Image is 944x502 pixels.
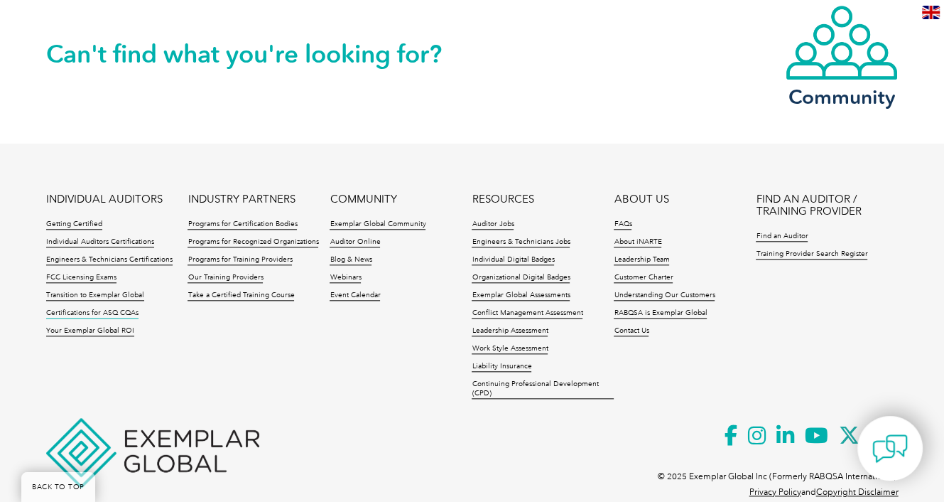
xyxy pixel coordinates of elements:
a: COMMUNITY [330,193,396,205]
a: Individual Digital Badges [472,255,554,265]
img: en [922,6,940,19]
a: Our Training Providers [188,273,263,283]
img: Exemplar Global [46,418,259,488]
a: FAQs [614,220,631,230]
a: Blog & News [330,255,371,265]
a: Individual Auditors Certifications [46,237,154,247]
a: FCC Licensing Exams [46,273,116,283]
a: Privacy Policy [749,487,801,497]
a: Customer Charter [614,273,673,283]
a: INDIVIDUAL AUDITORS [46,193,163,205]
a: Getting Certified [46,220,102,230]
a: Your Exemplar Global ROI [46,326,134,336]
a: Understanding Our Customers [614,291,715,301]
a: Engineers & Technicians Certifications [46,255,173,265]
p: © 2025 Exemplar Global Inc (Formerly RABQSA International). [658,469,899,484]
a: INDUSTRY PARTNERS [188,193,295,205]
a: Exemplar Global Community [330,220,425,230]
a: Leadership Team [614,255,669,265]
a: RESOURCES [472,193,533,205]
h2: Can't find what you're looking for? [46,43,472,65]
a: About iNARTE [614,237,661,247]
a: Take a Certified Training Course [188,291,294,301]
h3: Community [785,88,899,106]
a: Liability Insurance [472,362,531,372]
a: Auditor Jobs [472,220,514,230]
a: Programs for Training Providers [188,255,292,265]
a: Find an Auditor [756,232,808,242]
a: Community [785,4,899,106]
a: BACK TO TOP [21,472,95,502]
a: Auditor Online [330,237,380,247]
a: Work Style Assessment [472,344,548,354]
p: and [749,484,899,500]
img: contact-chat.png [872,431,908,466]
a: Certifications for ASQ CQAs [46,309,139,319]
a: Conflict Management Assessment [472,309,582,319]
a: Engineers & Technicians Jobs [472,237,570,247]
a: Copyright Disclaimer [816,487,899,497]
a: Leadership Assessment [472,326,548,336]
a: Webinars [330,273,361,283]
img: icon-community.webp [785,4,899,81]
a: Event Calendar [330,291,380,301]
a: FIND AN AUDITOR / TRAINING PROVIDER [756,193,898,218]
a: RABQSA is Exemplar Global [614,309,707,319]
a: Programs for Recognized Organizations [188,237,318,247]
a: Organizational Digital Badges [472,273,570,283]
a: Transition to Exemplar Global [46,291,144,301]
a: Exemplar Global Assessments [472,291,570,301]
a: Training Provider Search Register [756,250,867,260]
a: ABOUT US [614,193,668,205]
a: Contact Us [614,326,649,336]
a: Programs for Certification Bodies [188,220,297,230]
a: Continuing Professional Development (CPD) [472,380,614,399]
